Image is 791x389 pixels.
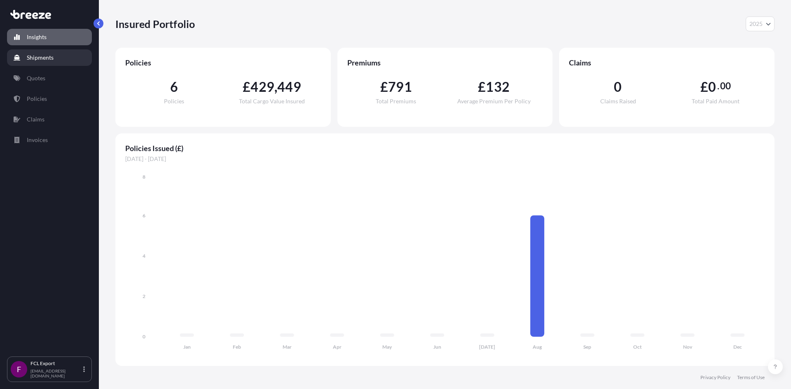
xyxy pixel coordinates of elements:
p: [EMAIL_ADDRESS][DOMAIN_NAME] [30,368,82,378]
span: Average Premium Per Policy [457,98,531,104]
span: 2025 [749,20,763,28]
tspan: 6 [143,212,145,219]
p: FCL Export [30,360,82,367]
tspan: Jun [433,344,441,350]
p: Insights [27,33,47,41]
a: Claims [7,111,92,128]
span: 0 [614,80,622,93]
span: . [717,83,719,89]
tspan: 8 [143,174,145,180]
span: Policies Issued (£) [125,143,765,153]
span: Total Cargo Value Insured [239,98,305,104]
p: Policies [27,95,47,103]
span: £ [243,80,250,93]
span: 791 [388,80,412,93]
a: Terms of Use [737,374,765,381]
p: Claims [27,115,44,123]
tspan: [DATE] [479,344,495,350]
span: £ [478,80,486,93]
span: Claims Raised [600,98,636,104]
tspan: Jan [183,344,191,350]
span: 449 [277,80,301,93]
tspan: Dec [733,344,742,350]
tspan: Aug [533,344,542,350]
a: Privacy Policy [700,374,730,381]
span: Policies [164,98,184,104]
span: , [274,80,277,93]
span: £ [700,80,708,93]
a: Policies [7,91,92,107]
p: Insured Portfolio [115,17,195,30]
span: [DATE] - [DATE] [125,155,765,163]
tspan: Mar [283,344,292,350]
span: Premiums [347,58,543,68]
p: Quotes [27,74,45,82]
span: 132 [486,80,510,93]
tspan: 4 [143,253,145,259]
span: Claims [569,58,765,68]
span: 0 [708,80,716,93]
span: 429 [250,80,274,93]
a: Invoices [7,132,92,148]
p: Invoices [27,136,48,144]
a: Quotes [7,70,92,86]
tspan: 0 [143,333,145,340]
tspan: Oct [633,344,642,350]
tspan: Sep [583,344,591,350]
tspan: 2 [143,293,145,299]
tspan: May [382,344,392,350]
tspan: Feb [233,344,241,350]
tspan: Nov [683,344,693,350]
span: F [17,365,21,373]
p: Shipments [27,54,54,62]
span: Total Paid Amount [692,98,740,104]
a: Shipments [7,49,92,66]
tspan: Apr [333,344,342,350]
span: Policies [125,58,321,68]
span: Total Premiums [376,98,416,104]
span: £ [380,80,388,93]
span: 6 [170,80,178,93]
button: Year Selector [746,16,775,31]
span: 00 [720,83,731,89]
a: Insights [7,29,92,45]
